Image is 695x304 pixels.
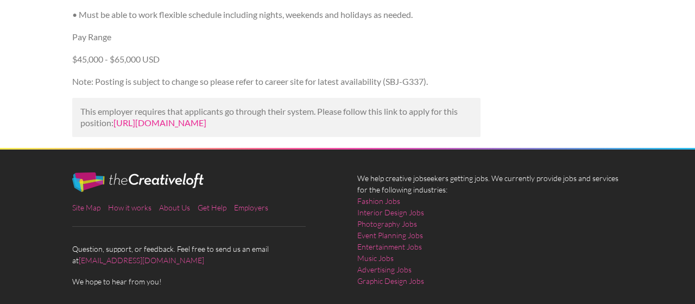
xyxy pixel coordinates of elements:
[72,276,338,287] span: We hope to hear from you!
[357,195,400,207] a: Fashion Jobs
[357,218,417,229] a: Photography Jobs
[198,203,226,212] a: Get Help
[159,203,190,212] a: About Us
[72,9,481,21] p: • Must be able to work flexible schedule including nights, weekends and holidays as needed.
[357,264,412,275] a: Advertising Jobs
[72,32,481,43] p: Pay Range
[62,172,347,287] div: Question, support, or feedback. Feel free to send us an email at
[72,54,481,65] p: $45,000 - $65,000 USD
[357,229,423,241] a: Event Planning Jobs
[108,203,151,212] a: How it works
[72,76,481,88] p: Note: Posting is subject to change so please refer to career site for latest availability (SBJ-G3...
[357,252,394,264] a: Music Jobs
[72,203,100,212] a: Site Map
[72,172,204,192] img: The Creative Loft
[113,117,206,128] a: [URL][DOMAIN_NAME]
[79,256,204,265] a: [EMAIL_ADDRESS][DOMAIN_NAME]
[357,275,424,287] a: Graphic Design Jobs
[347,172,633,295] div: We help creative jobseekers getting jobs. We currently provide jobs and services for the followin...
[80,106,473,129] p: This employer requires that applicants go through their system. Please follow this link to apply ...
[357,241,422,252] a: Entertainment Jobs
[234,203,268,212] a: Employers
[357,207,424,218] a: Interior Design Jobs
